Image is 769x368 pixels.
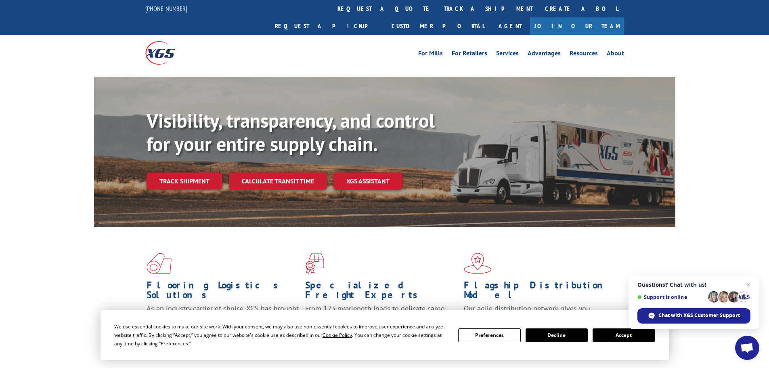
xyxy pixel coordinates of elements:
a: Request a pickup [269,17,386,35]
a: Join Our Team [530,17,624,35]
span: Questions? Chat with us! [637,282,750,288]
a: Track shipment [147,172,222,189]
div: Open chat [735,336,759,360]
h1: Flooring Logistics Solutions [147,280,299,304]
button: Accept [593,328,655,342]
div: Cookie Consent Prompt [101,310,669,360]
a: XGS ASSISTANT [333,172,402,190]
span: Cookie Policy [323,332,352,339]
p: From 123 overlength loads to delicate cargo, our experienced staff knows the best way to move you... [305,304,458,340]
button: Decline [526,328,588,342]
span: Chat with XGS Customer Support [658,312,740,319]
a: Customer Portal [386,17,490,35]
img: xgs-icon-total-supply-chain-intelligence-red [147,253,172,274]
h1: Specialized Freight Experts [305,280,458,304]
img: xgs-icon-flagship-distribution-model-red [464,253,492,274]
span: As an industry carrier of choice, XGS has brought innovation and dedication to flooring logistics... [147,304,299,332]
a: Agent [490,17,530,35]
img: xgs-icon-focused-on-flooring-red [305,253,324,274]
a: Resources [570,50,598,59]
a: [PHONE_NUMBER] [145,4,187,13]
div: We use essential cookies to make our site work. With your consent, we may also use non-essential ... [114,322,448,348]
span: Close chat [744,280,753,290]
a: About [607,50,624,59]
button: Preferences [458,328,520,342]
a: For Mills [418,50,443,59]
div: Chat with XGS Customer Support [637,308,750,324]
a: Calculate transit time [229,172,327,190]
span: Support is online [637,294,705,300]
span: Preferences [161,340,188,347]
a: For Retailers [452,50,487,59]
a: Services [496,50,519,59]
h1: Flagship Distribution Model [464,280,616,304]
b: Visibility, transparency, and control for your entire supply chain. [147,108,435,156]
span: Our agile distribution network gives you nationwide inventory management on demand. [464,304,612,323]
a: Advantages [528,50,561,59]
